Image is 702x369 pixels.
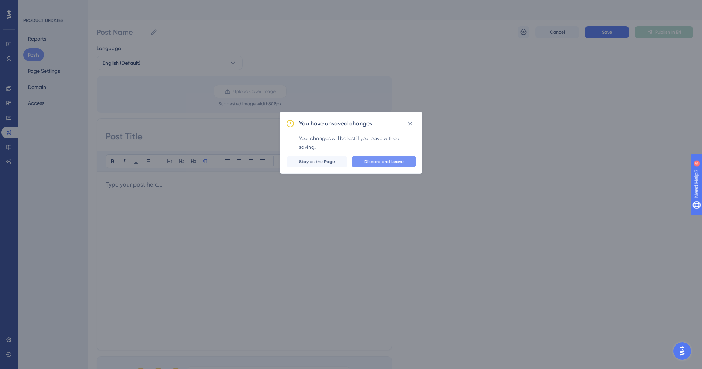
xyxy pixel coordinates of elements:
[299,134,416,151] div: Your changes will be lost if you leave without saving.
[299,159,335,165] span: Stay on the Page
[671,340,693,362] iframe: UserGuiding AI Assistant Launcher
[17,2,46,11] span: Need Help?
[51,4,53,10] div: 6
[299,119,374,128] h2: You have unsaved changes.
[364,159,404,165] span: Discard and Leave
